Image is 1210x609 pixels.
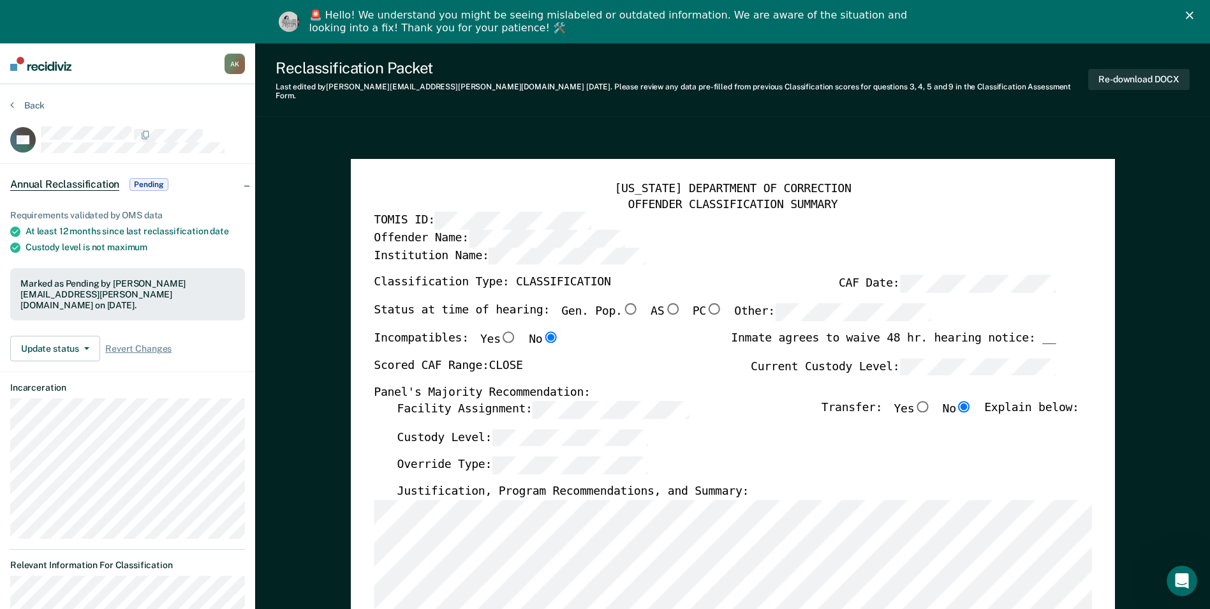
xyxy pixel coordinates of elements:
[276,59,1088,77] div: Reclassification Packet
[664,303,681,315] input: AS
[374,247,645,265] label: Institution Name:
[279,11,299,32] img: Profile image for Kim
[1088,69,1190,90] button: Re-download DOCX
[374,303,931,331] div: Status at time of hearing:
[899,275,1056,293] input: CAF Date:
[1186,11,1199,19] div: Close
[397,428,648,446] label: Custody Level:
[374,275,610,293] label: Classification Type: CLASSIFICATION
[26,242,245,253] div: Custody level is not
[374,386,1056,401] div: Panel's Majority Recommendation:
[374,230,625,248] label: Offender Name:
[532,400,688,418] input: Facility Assignment:
[374,331,559,357] div: Incompatibles:
[731,331,1056,357] div: Inmate agrees to waive 48 hr. hearing notice: __
[26,226,245,237] div: At least 12 months since last reclassification
[397,485,749,500] label: Justification, Program Recommendations, and Summary:
[374,212,591,230] label: TOMIS ID:
[20,278,235,310] div: Marked as Pending by [PERSON_NAME][EMAIL_ADDRESS][PERSON_NAME][DOMAIN_NAME] on [DATE].
[480,331,517,347] label: Yes
[309,9,911,34] div: 🚨 Hello! We understand you might be seeing mislabeled or outdated information. We are aware of th...
[434,212,591,230] input: TOMIS ID:
[107,242,147,252] span: maximum
[586,82,610,91] span: [DATE]
[542,331,559,342] input: No
[374,357,522,375] label: Scored CAF Range: CLOSE
[706,303,723,315] input: PC
[956,400,973,412] input: No
[210,226,228,236] span: date
[225,54,245,74] button: AK
[468,230,624,248] input: Offender Name:
[397,456,648,474] label: Override Type:
[10,57,71,71] img: Recidiviz
[10,560,245,571] dt: Relevant Information For Classification
[775,303,931,321] input: Other:
[492,456,648,474] input: Override Type:
[105,343,172,354] span: Revert Changes
[839,275,1056,293] label: CAF Date:
[374,182,1091,197] div: [US_STATE] DEPARTMENT OF CORRECTION
[751,357,1056,375] label: Current Custody Level:
[129,178,168,191] span: Pending
[500,331,517,342] input: Yes
[914,400,931,412] input: Yes
[822,400,1079,428] div: Transfer: Explain below:
[622,303,638,315] input: Gen. Pop.
[10,178,119,191] span: Annual Reclassification
[894,400,931,418] label: Yes
[942,400,972,418] label: No
[10,210,245,221] div: Requirements validated by OMS data
[561,303,639,321] label: Gen. Pop.
[374,197,1091,212] div: OFFENDER CLASSIFICATION SUMMARY
[489,247,645,265] input: Institution Name:
[10,336,100,361] button: Update status
[492,428,648,446] input: Custody Level:
[276,82,1088,101] div: Last edited by [PERSON_NAME][EMAIL_ADDRESS][PERSON_NAME][DOMAIN_NAME] . Please review any data pr...
[1167,566,1197,596] iframe: Intercom live chat
[899,357,1056,375] input: Current Custody Level:
[10,100,45,111] button: Back
[10,382,245,393] dt: Incarceration
[651,303,681,321] label: AS
[734,303,931,321] label: Other:
[225,54,245,74] div: A K
[692,303,722,321] label: PC
[397,400,688,418] label: Facility Assignment:
[529,331,559,347] label: No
